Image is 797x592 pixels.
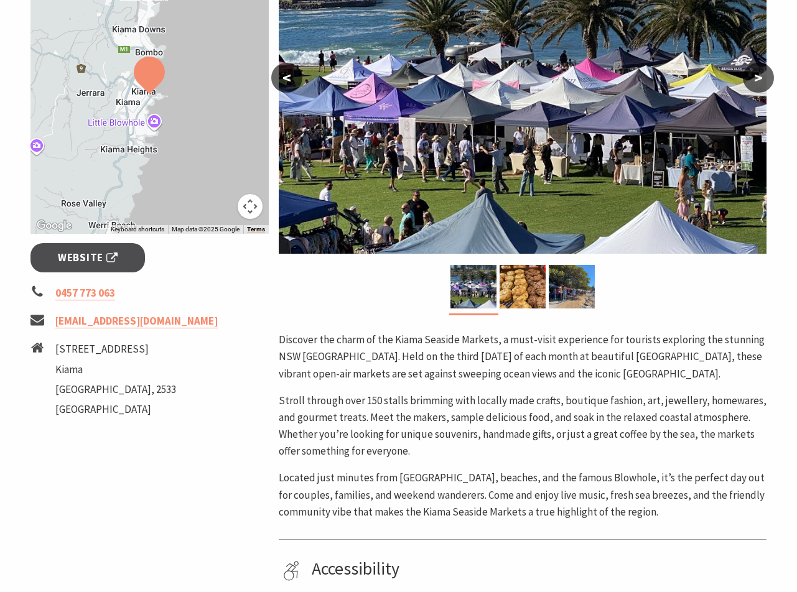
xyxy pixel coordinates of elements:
li: [STREET_ADDRESS] [55,341,176,358]
button: Map camera controls [238,194,263,219]
a: Terms (opens in new tab) [247,226,265,233]
button: > [743,63,774,93]
button: Keyboard shortcuts [111,225,164,234]
img: market photo [549,265,595,308]
img: Kiama Seaside Market [450,265,496,308]
a: Open this area in Google Maps (opens a new window) [34,218,75,234]
p: Stroll through over 150 stalls brimming with locally made crafts, boutique fashion, art, jeweller... [279,392,767,460]
li: [GEOGRAPHIC_DATA], 2533 [55,381,176,398]
a: Website [30,243,146,272]
a: 0457 773 063 [55,286,115,300]
h4: Accessibility [312,558,762,580]
span: Map data ©2025 Google [172,226,240,233]
img: Google [34,218,75,234]
li: [GEOGRAPHIC_DATA] [55,401,176,418]
a: [EMAIL_ADDRESS][DOMAIN_NAME] [55,314,218,328]
span: Website [58,249,118,266]
p: Located just minutes from [GEOGRAPHIC_DATA], beaches, and the famous Blowhole, it’s the perfect d... [279,469,767,520]
button: < [271,63,302,93]
img: Market ptoduce [500,265,546,308]
li: Kiama [55,361,176,378]
p: Discover the charm of the Kiama Seaside Markets, a must-visit experience for tourists exploring t... [279,331,767,382]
